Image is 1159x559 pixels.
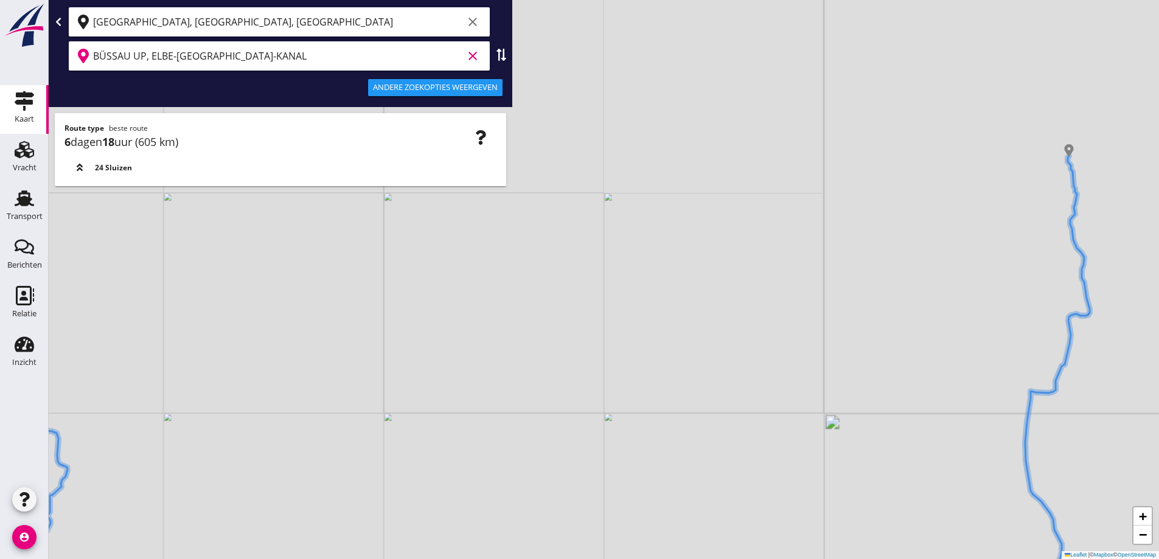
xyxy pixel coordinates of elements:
[1117,552,1156,558] a: OpenStreetMap
[64,134,71,149] strong: 6
[1088,552,1090,558] span: |
[1062,551,1159,559] div: © ©
[1139,509,1147,524] span: +
[64,134,496,150] div: dagen uur (605 km)
[64,123,104,133] strong: Route type
[15,115,34,123] div: Kaart
[93,46,463,66] input: Bestemming
[465,15,480,29] i: clear
[1063,144,1075,156] img: Marker
[2,3,46,48] img: logo-small.a267ee39.svg
[1065,552,1087,558] a: Leaflet
[1133,526,1152,544] a: Zoom out
[368,79,503,96] button: Andere zoekopties weergeven
[109,123,148,133] span: beste route
[102,134,114,149] strong: 18
[7,212,43,220] div: Transport
[93,12,463,32] input: Vertrekpunt
[373,82,498,94] div: Andere zoekopties weergeven
[1133,507,1152,526] a: Zoom in
[1139,527,1147,542] span: −
[13,164,37,172] div: Vracht
[1094,552,1113,558] a: Mapbox
[12,358,37,366] div: Inzicht
[7,261,42,269] div: Berichten
[95,162,132,173] span: 24 Sluizen
[12,310,37,318] div: Relatie
[12,525,37,549] i: account_circle
[465,49,480,63] i: clear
